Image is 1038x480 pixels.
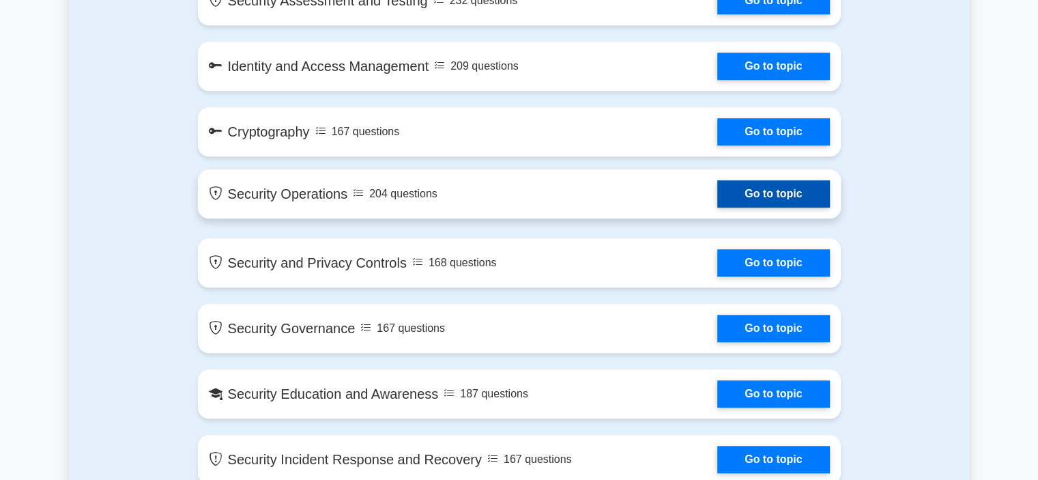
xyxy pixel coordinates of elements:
[717,53,829,80] a: Go to topic
[717,249,829,277] a: Go to topic
[717,180,829,208] a: Go to topic
[717,315,829,342] a: Go to topic
[717,118,829,145] a: Go to topic
[717,446,829,473] a: Go to topic
[717,380,829,408] a: Go to topic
